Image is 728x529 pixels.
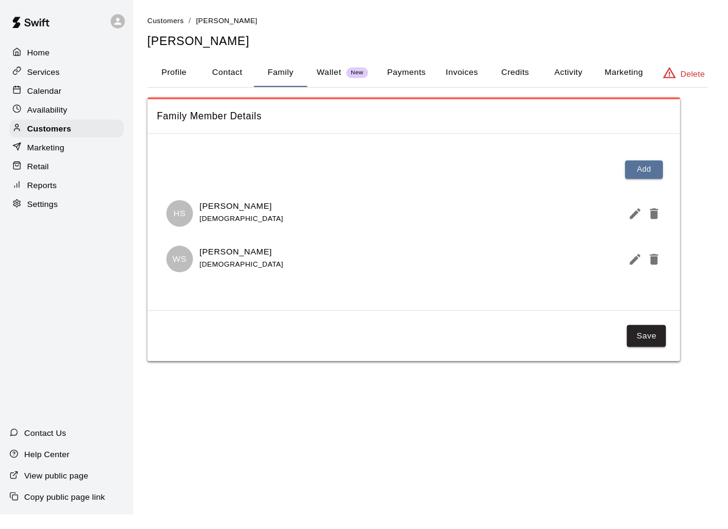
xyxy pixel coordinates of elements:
[612,60,671,89] button: Marketing
[28,126,73,138] p: Customers
[205,220,291,229] span: [DEMOGRAPHIC_DATA]
[28,145,66,158] p: Marketing
[178,260,192,273] p: WS
[10,65,127,83] a: Services
[356,71,379,79] span: New
[10,123,127,141] a: Customers
[28,107,69,119] p: Availability
[171,206,198,233] div: Hunter Stewart
[388,60,447,89] button: Payments
[205,253,291,265] p: [PERSON_NAME]
[161,112,690,128] span: Family Member Details
[28,165,51,177] p: Retail
[10,45,127,63] a: Home
[10,142,127,161] a: Marketing
[152,60,206,89] button: Profile
[10,201,127,219] a: Settings
[10,84,127,102] a: Calendar
[447,60,502,89] button: Invoices
[10,181,127,200] a: Reports
[28,87,63,99] p: Calendar
[660,208,680,232] button: Delete
[10,162,127,180] a: Retail
[641,254,660,279] button: Edit Member
[10,103,127,122] a: Availability
[502,60,557,89] button: Credits
[178,213,191,226] p: HS
[205,206,291,219] p: [PERSON_NAME]
[25,461,71,473] p: Help Center
[201,17,265,26] span: [PERSON_NAME]
[194,15,197,27] li: /
[206,60,261,89] button: Contact
[25,483,91,495] p: View public page
[25,439,68,451] p: Contact Us
[28,48,51,60] p: Home
[171,253,198,280] div: William Stewart
[205,267,291,276] span: [DEMOGRAPHIC_DATA]
[643,165,682,184] button: Add
[152,16,189,26] a: Customers
[660,254,680,279] button: Delete
[557,60,612,89] button: Activity
[641,208,660,232] button: Edit Member
[28,68,61,80] p: Services
[326,68,351,81] p: Wallet
[261,60,316,89] button: Family
[700,70,725,82] p: Delete
[28,184,58,197] p: Reports
[25,505,108,517] p: Copy public page link
[152,17,189,26] span: Customers
[645,334,685,357] button: Save
[28,204,60,216] p: Settings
